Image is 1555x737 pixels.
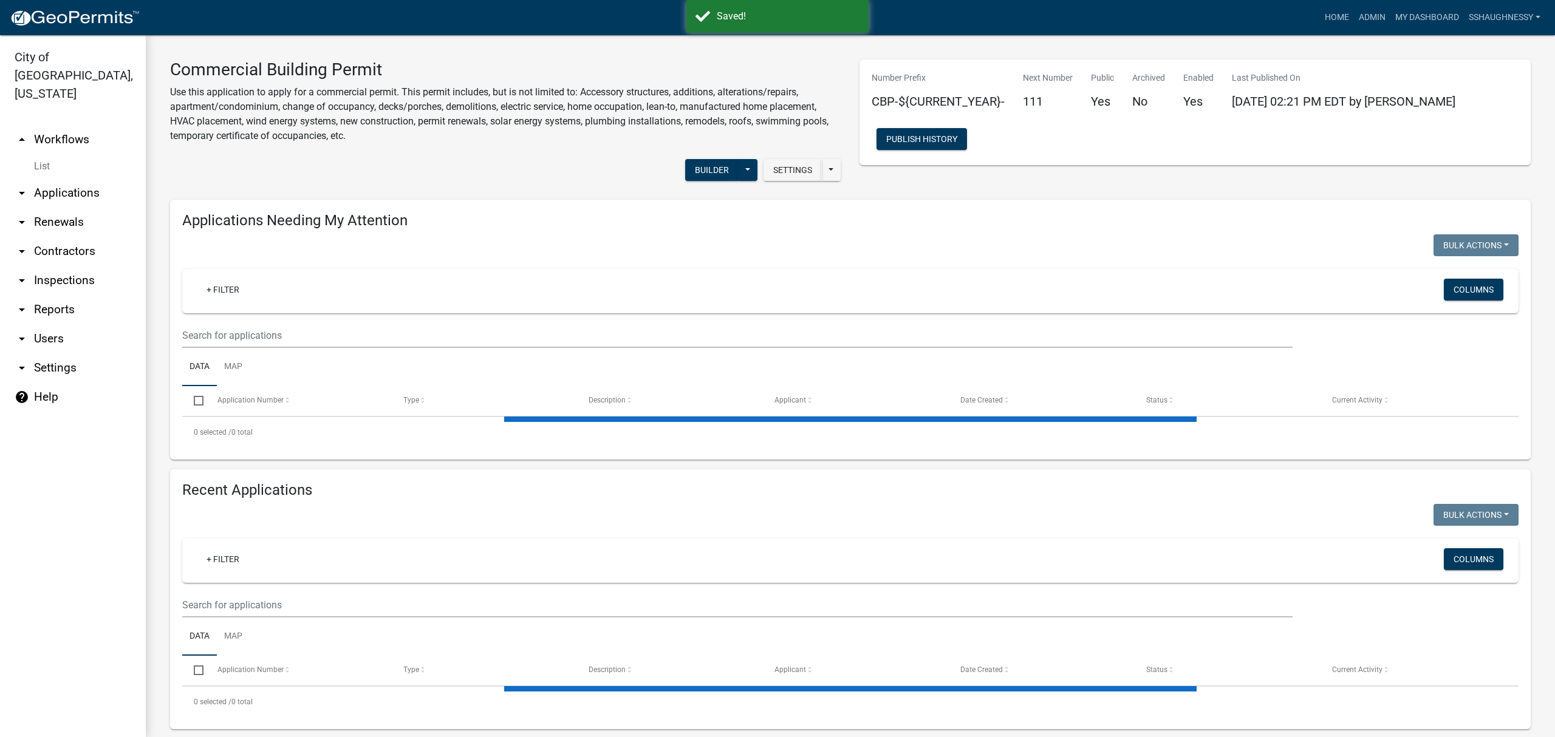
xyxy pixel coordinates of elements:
[1091,94,1114,109] h5: Yes
[1232,72,1455,84] p: Last Published On
[1132,94,1165,109] h5: No
[182,656,205,685] datatable-header-cell: Select
[1321,386,1506,415] datatable-header-cell: Current Activity
[685,159,739,181] button: Builder
[877,128,967,150] button: Publish History
[717,9,860,24] div: Saved!
[182,481,1519,499] h4: Recent Applications
[182,348,217,387] a: Data
[194,428,231,436] span: 0 selected /
[182,212,1519,229] h4: Applications Needing My Attention
[15,273,29,288] i: arrow_drop_down
[577,656,763,685] datatable-header-cell: Description
[1390,6,1464,29] a: My Dashboard
[170,85,841,143] p: Use this application to apply for a commercial permit. This permit includes, but is not limited t...
[1146,396,1167,404] span: Status
[1023,94,1073,109] h5: 111
[1135,386,1321,415] datatable-header-cell: Status
[872,94,1005,109] h5: CBP-${CURRENT_YEAR}-
[182,323,1293,348] input: Search for applications
[1091,72,1114,84] p: Public
[217,396,284,404] span: Application Number
[391,656,577,685] datatable-header-cell: Type
[589,396,626,404] span: Description
[1464,6,1545,29] a: sshaughnessy
[15,244,29,259] i: arrow_drop_down
[1434,234,1519,256] button: Bulk Actions
[1232,94,1455,109] span: [DATE] 02:21 PM EDT by [PERSON_NAME]
[15,390,29,404] i: help
[182,593,1293,617] input: Search for applications
[217,617,250,656] a: Map
[877,135,967,145] wm-modal-confirm: Workflow Publish History
[960,396,1003,404] span: Date Created
[170,59,841,80] h3: Commercial Building Permit
[763,386,949,415] datatable-header-cell: Applicant
[774,665,806,674] span: Applicant
[960,665,1003,674] span: Date Created
[15,186,29,200] i: arrow_drop_down
[1023,72,1073,84] p: Next Number
[182,386,205,415] datatable-header-cell: Select
[391,386,577,415] datatable-header-cell: Type
[774,396,806,404] span: Applicant
[1132,72,1165,84] p: Archived
[194,698,231,706] span: 0 selected /
[949,656,1135,685] datatable-header-cell: Date Created
[1183,94,1214,109] h5: Yes
[217,665,284,674] span: Application Number
[1146,665,1167,674] span: Status
[1183,72,1214,84] p: Enabled
[197,548,249,570] a: + Filter
[1444,548,1503,570] button: Columns
[949,386,1135,415] datatable-header-cell: Date Created
[1321,656,1506,685] datatable-header-cell: Current Activity
[182,687,1519,717] div: 0 total
[763,656,949,685] datatable-header-cell: Applicant
[403,665,419,674] span: Type
[1444,279,1503,301] button: Columns
[15,215,29,229] i: arrow_drop_down
[15,302,29,317] i: arrow_drop_down
[1434,504,1519,526] button: Bulk Actions
[589,665,626,674] span: Description
[872,72,1005,84] p: Number Prefix
[1332,396,1382,404] span: Current Activity
[1135,656,1321,685] datatable-header-cell: Status
[403,396,419,404] span: Type
[182,617,217,656] a: Data
[1332,665,1382,674] span: Current Activity
[217,348,250,387] a: Map
[764,159,822,181] button: Settings
[182,417,1519,447] div: 0 total
[15,331,29,346] i: arrow_drop_down
[577,386,763,415] datatable-header-cell: Description
[1320,6,1354,29] a: Home
[1354,6,1390,29] a: Admin
[205,656,391,685] datatable-header-cell: Application Number
[197,279,249,301] a: + Filter
[15,361,29,375] i: arrow_drop_down
[205,386,391,415] datatable-header-cell: Application Number
[15,132,29,147] i: arrow_drop_up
